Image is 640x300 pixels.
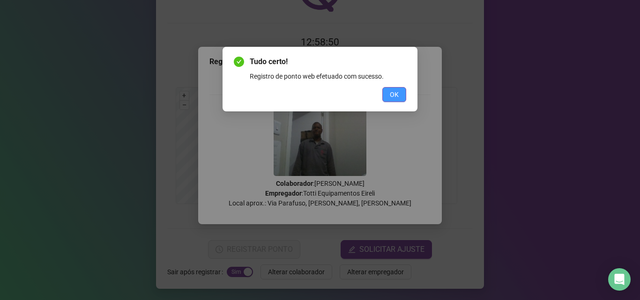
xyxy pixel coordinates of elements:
span: check-circle [234,57,244,67]
div: Registro de ponto web efetuado com sucesso. [250,71,406,81]
span: Tudo certo! [250,56,406,67]
span: OK [390,89,399,100]
div: Open Intercom Messenger [608,268,631,291]
button: OK [382,87,406,102]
